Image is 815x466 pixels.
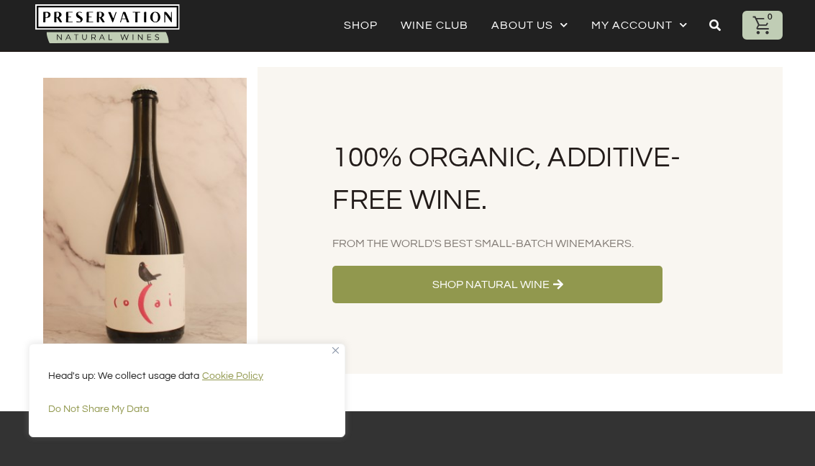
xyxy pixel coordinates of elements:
[48,367,326,385] p: Head's up: We collect usage data
[332,137,707,221] h1: 100% Organic, Additive-Free Wine.
[35,4,179,45] img: Natural-organic-biodynamic-wine
[332,347,339,354] img: Close
[48,396,326,422] button: Do Not Share My Data
[201,370,264,382] a: Cookie Policy
[332,236,707,251] h2: From the World's Best Small-Batch Winemakers.
[344,15,378,35] a: Shop
[764,11,777,24] div: 0
[401,15,468,35] a: Wine Club
[332,266,663,303] a: Shop Natural Wine
[432,277,550,292] span: Shop Natural Wine
[491,15,568,35] a: About Us
[591,15,688,35] a: My account
[344,15,688,35] nav: Menu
